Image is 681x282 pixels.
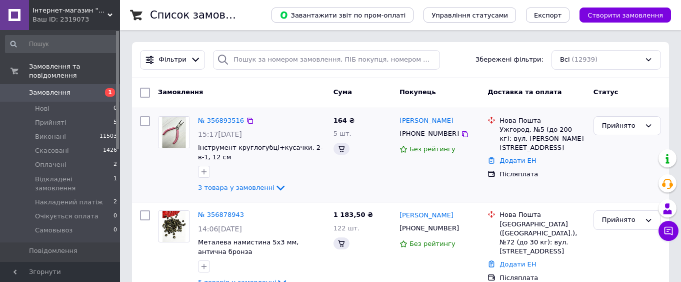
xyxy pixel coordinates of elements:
[399,224,459,232] span: [PHONE_NUMBER]
[113,160,117,169] span: 2
[35,146,69,155] span: Скасовані
[35,198,103,207] span: Накладений платіж
[198,184,286,191] a: 3 товара у замовленні
[333,117,355,124] span: 164 ₴
[475,55,543,65] span: Збережені фільтри:
[572,56,598,63] span: (12939)
[103,146,117,155] span: 1426
[198,211,244,218] a: № 356878943
[499,210,585,219] div: Нова Пошта
[35,212,98,221] span: Очікується оплата
[213,50,440,70] input: Пошук за номером замовлення, ПІБ покупця, номером телефону, Email, номером накладної
[105,88,115,97] span: 1
[499,170,585,179] div: Післяплата
[198,184,274,191] span: 3 товара у замовленні
[534,12,562,19] span: Експорт
[162,211,186,242] img: Фото товару
[499,157,536,164] a: Додати ЕН
[29,246,77,255] span: Повідомлення
[526,8,570,23] button: Експорт
[150,9,251,21] h1: Список замовлень
[333,224,360,232] span: 122 шт.
[113,118,117,127] span: 5
[159,55,186,65] span: Фільтри
[487,88,561,96] span: Доставка та оплата
[560,55,570,65] span: Всі
[579,8,671,23] button: Створити замовлення
[99,132,117,141] span: 11503
[333,211,373,218] span: 1 183,50 ₴
[32,6,107,15] span: Інтернет-магазин "Творча комора"
[35,226,72,235] span: Самовывоз
[158,88,203,96] span: Замовлення
[5,35,118,53] input: Пошук
[399,116,453,126] a: [PERSON_NAME]
[113,104,117,113] span: 0
[499,260,536,268] a: Додати ЕН
[29,62,120,80] span: Замовлення та повідомлення
[593,88,618,96] span: Статус
[35,160,66,169] span: Оплачені
[399,211,453,220] a: [PERSON_NAME]
[198,238,298,255] a: Металева намистина 5х3 мм, антична бронза
[158,117,189,148] img: Фото товару
[409,145,455,153] span: Без рейтингу
[35,118,66,127] span: Прийняті
[499,116,585,125] div: Нова Пошта
[602,121,640,131] div: Прийнято
[499,125,585,153] div: Ужгород, №5 (до 200 кг): вул. [PERSON_NAME][STREET_ADDRESS]
[399,130,459,137] span: [PHONE_NUMBER]
[113,175,117,193] span: 1
[279,11,405,20] span: Завантажити звіт по пром-оплаті
[32,15,120,24] div: Ваш ID: 2319073
[399,88,436,96] span: Покупець
[333,88,352,96] span: Cума
[198,225,242,233] span: 14:06[DATE]
[158,210,190,242] a: Фото товару
[658,221,678,241] button: Чат з покупцем
[499,220,585,256] div: [GEOGRAPHIC_DATA] ([GEOGRAPHIC_DATA].), №72 (до 30 кг): вул. [STREET_ADDRESS]
[158,116,190,148] a: Фото товару
[113,198,117,207] span: 2
[198,117,244,124] a: № 356893516
[587,12,663,19] span: Створити замовлення
[113,226,117,235] span: 0
[29,88,70,97] span: Замовлення
[333,130,351,137] span: 5 шт.
[113,212,117,221] span: 0
[431,12,508,19] span: Управління статусами
[271,8,413,23] button: Завантажити звіт по пром-оплаті
[569,11,671,19] a: Створити замовлення
[198,130,242,138] span: 15:17[DATE]
[423,8,516,23] button: Управління статусами
[198,144,323,161] a: Інструмент круглогубці+кусачки, 2-в-1, 12 см
[35,132,66,141] span: Виконані
[602,215,640,225] div: Прийнято
[409,240,455,247] span: Без рейтингу
[35,104,49,113] span: Нові
[35,175,113,193] span: Відкладені замовлення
